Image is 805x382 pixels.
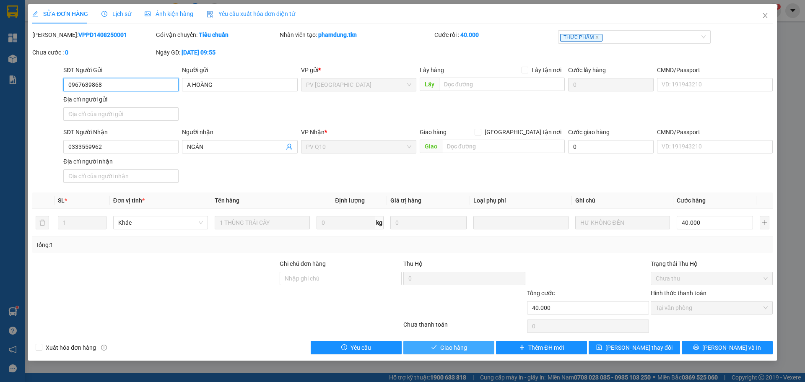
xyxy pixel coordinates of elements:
[42,343,99,352] span: Xuất hóa đơn hàng
[101,11,107,17] span: clock-circle
[572,192,673,209] th: Ghi chú
[78,31,127,38] b: VPPD1408250001
[753,4,777,28] button: Close
[199,31,229,38] b: Tiêu chuẩn
[341,344,347,351] span: exclamation-circle
[440,343,467,352] span: Giao hàng
[207,11,213,18] img: icon
[760,216,769,229] button: plus
[605,343,673,352] span: [PERSON_NAME] thay đổi
[58,197,65,204] span: SL
[318,31,357,38] b: phamdung.tkn
[65,49,68,56] b: 0
[301,129,325,135] span: VP Nhận
[113,197,145,204] span: Đơn vị tính
[215,197,239,204] span: Tên hàng
[420,67,444,73] span: Lấy hàng
[434,30,556,39] div: Cước rồi :
[460,31,479,38] b: 40.000
[595,35,599,39] span: close
[335,197,365,204] span: Định lượng
[32,10,88,17] span: SỬA ĐƠN HÀNG
[215,216,309,229] input: VD: Bàn, Ghế
[651,259,773,268] div: Trạng thái Thu Hộ
[301,65,416,75] div: VP gửi
[568,78,654,91] input: Cước lấy hàng
[390,197,421,204] span: Giá trị hàng
[63,107,179,121] input: Địa chỉ của người gửi
[431,344,437,351] span: check
[280,260,326,267] label: Ghi chú đơn hàng
[118,216,203,229] span: Khác
[528,65,565,75] span: Lấy tận nơi
[156,48,278,57] div: Ngày GD:
[182,127,297,137] div: Người nhận
[63,169,179,183] input: Địa chỉ của người nhận
[306,78,411,91] span: PV Phước Đông
[145,11,151,17] span: picture
[182,49,216,56] b: [DATE] 09:55
[470,192,571,209] th: Loại phụ phí
[656,272,768,285] span: Chưa thu
[589,341,680,354] button: save[PERSON_NAME] thay đổi
[280,30,433,39] div: Nhân viên tạo:
[207,10,295,17] span: Yêu cầu xuất hóa đơn điện tử
[528,343,564,352] span: Thêm ĐH mới
[156,30,278,39] div: Gói vận chuyển:
[182,65,297,75] div: Người gửi
[63,157,179,166] div: Địa chỉ người nhận
[286,143,293,150] span: user-add
[575,216,670,229] input: Ghi Chú
[481,127,565,137] span: [GEOGRAPHIC_DATA] tận nơi
[560,34,602,42] span: THỰC PHẨM
[101,10,131,17] span: Lịch sử
[32,11,38,17] span: edit
[568,67,606,73] label: Cước lấy hàng
[420,78,439,91] span: Lấy
[442,140,565,153] input: Dọc đường
[32,30,154,39] div: [PERSON_NAME]:
[596,344,602,351] span: save
[306,140,411,153] span: PV Q10
[656,301,768,314] span: Tại văn phòng
[657,65,772,75] div: CMND/Passport
[702,343,761,352] span: [PERSON_NAME] và In
[311,341,402,354] button: exclamation-circleYêu cầu
[693,344,699,351] span: printer
[402,320,526,335] div: Chưa thanh toán
[63,95,179,104] div: Địa chỉ người gửi
[439,78,565,91] input: Dọc đường
[36,240,311,249] div: Tổng: 1
[568,129,610,135] label: Cước giao hàng
[145,10,193,17] span: Ảnh kiện hàng
[762,12,769,19] span: close
[375,216,384,229] span: kg
[519,344,525,351] span: plus
[63,65,179,75] div: SĐT Người Gửi
[496,341,587,354] button: plusThêm ĐH mới
[677,197,706,204] span: Cước hàng
[351,343,371,352] span: Yêu cầu
[651,290,706,296] label: Hình thức thanh toán
[568,140,654,153] input: Cước giao hàng
[403,341,494,354] button: checkGiao hàng
[101,345,107,351] span: info-circle
[32,48,154,57] div: Chưa cước :
[390,216,467,229] input: 0
[657,127,772,137] div: CMND/Passport
[682,341,773,354] button: printer[PERSON_NAME] và In
[420,140,442,153] span: Giao
[280,272,402,285] input: Ghi chú đơn hàng
[527,290,555,296] span: Tổng cước
[63,127,179,137] div: SĐT Người Nhận
[403,260,423,267] span: Thu Hộ
[420,129,447,135] span: Giao hàng
[36,216,49,229] button: delete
